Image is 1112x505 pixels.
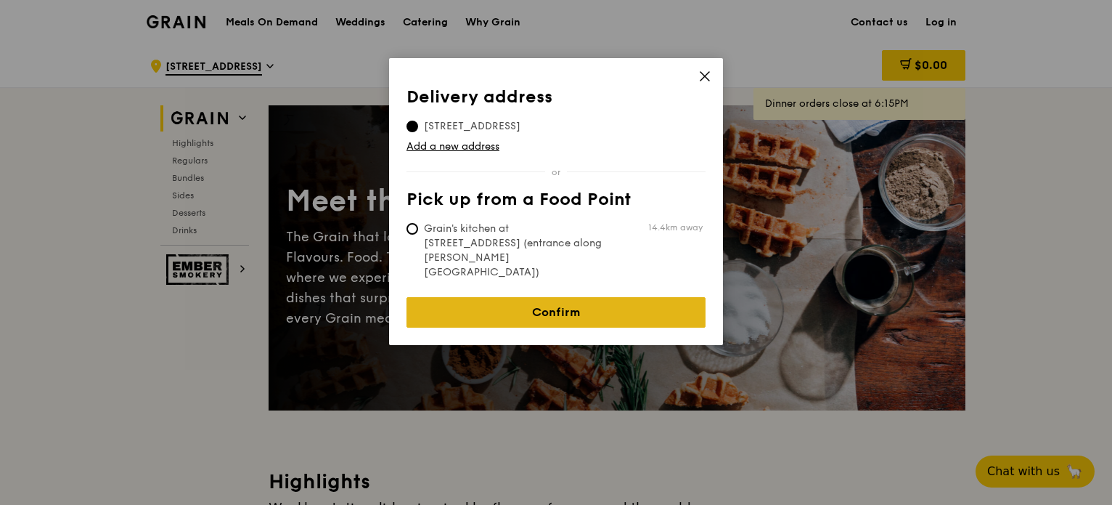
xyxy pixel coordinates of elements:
span: 14.4km away [648,222,703,233]
a: Confirm [406,297,706,328]
span: Grain's kitchen at [STREET_ADDRESS] (entrance along [PERSON_NAME][GEOGRAPHIC_DATA]) [406,222,623,280]
input: Grain's kitchen at [STREET_ADDRESS] (entrance along [PERSON_NAME][GEOGRAPHIC_DATA])14.4km away [406,223,418,235]
a: Add a new address [406,140,706,154]
th: Pick up from a Food Point [406,190,706,216]
span: [STREET_ADDRESS] [406,119,538,134]
th: Delivery address [406,87,706,113]
input: [STREET_ADDRESS] [406,121,418,132]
